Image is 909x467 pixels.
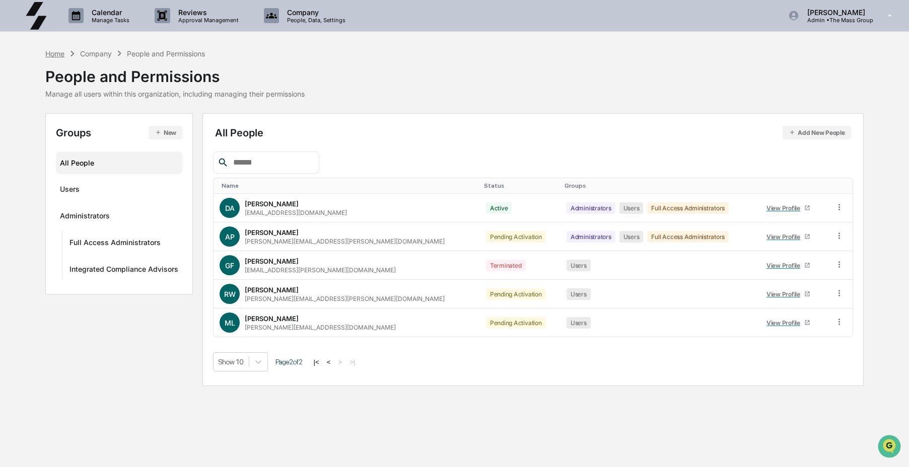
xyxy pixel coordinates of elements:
[799,17,873,24] p: Admin • The Mass Group
[69,238,161,250] div: Full Access Administrators
[567,260,591,271] div: Users
[60,211,110,223] div: Administrators
[310,358,322,366] button: |<
[486,202,512,214] div: Active
[245,286,299,294] div: [PERSON_NAME]
[225,232,235,241] span: AP
[279,8,351,17] p: Company
[45,90,305,98] div: Manage all users within this organization, including managing their permissions
[6,142,67,160] a: 🔎Data Lookup
[766,262,804,269] div: View Profile
[783,126,851,139] button: Add New People
[69,265,178,277] div: Integrated Compliance Advisors
[245,324,396,331] div: [PERSON_NAME][EMAIL_ADDRESS][DOMAIN_NAME]
[567,288,591,300] div: Users
[565,182,752,189] div: Toggle SortBy
[45,59,305,86] div: People and Permissions
[245,209,347,216] div: [EMAIL_ADDRESS][DOMAIN_NAME]
[245,315,299,323] div: [PERSON_NAME]
[73,128,81,136] div: 🗄️
[45,49,64,58] div: Home
[225,261,234,270] span: GF
[170,17,244,24] p: Approval Management
[245,257,299,265] div: [PERSON_NAME]
[486,260,526,271] div: Terminated
[24,2,48,30] img: logo
[619,231,644,243] div: Users
[762,315,814,331] a: View Profile
[84,17,134,24] p: Manage Tasks
[80,49,112,58] div: Company
[83,127,125,137] span: Attestations
[71,170,122,178] a: Powered byPylon
[766,319,804,327] div: View Profile
[69,123,129,141] a: 🗄️Attestations
[486,317,546,329] div: Pending Activation
[225,319,235,327] span: ML
[127,49,205,58] div: People and Permissions
[567,317,591,329] div: Users
[149,126,182,139] button: New
[346,358,358,366] button: >|
[766,204,804,212] div: View Profile
[567,231,615,243] div: Administrators
[279,17,351,24] p: People, Data, Settings
[275,358,303,366] span: Page 2 of 2
[100,171,122,178] span: Pylon
[567,202,615,214] div: Administrators
[56,126,182,139] div: Groups
[760,182,824,189] div: Toggle SortBy
[486,231,546,243] div: Pending Activation
[34,87,127,95] div: We're available if you need us!
[762,229,814,245] a: View Profile
[836,182,849,189] div: Toggle SortBy
[324,358,334,366] button: <
[484,182,556,189] div: Toggle SortBy
[762,258,814,273] a: View Profile
[20,146,63,156] span: Data Lookup
[799,8,873,17] p: [PERSON_NAME]
[60,185,80,197] div: Users
[245,266,396,274] div: [EMAIL_ADDRESS][PERSON_NAME][DOMAIN_NAME]
[245,200,299,208] div: [PERSON_NAME]
[20,127,65,137] span: Preclearance
[10,77,28,95] img: 1746055101610-c473b297-6a78-478c-a979-82029cc54cd1
[245,238,445,245] div: [PERSON_NAME][EMAIL_ADDRESS][PERSON_NAME][DOMAIN_NAME]
[486,288,546,300] div: Pending Activation
[245,295,445,302] div: [PERSON_NAME][EMAIL_ADDRESS][PERSON_NAME][DOMAIN_NAME]
[766,233,804,241] div: View Profile
[647,231,729,243] div: Full Access Administrators
[6,123,69,141] a: 🖐️Preclearance
[224,290,236,298] span: RW
[766,290,804,298] div: View Profile
[619,202,644,214] div: Users
[10,147,18,155] div: 🔎
[762,200,814,216] a: View Profile
[225,204,235,212] span: DA
[877,434,904,461] iframe: Open customer support
[762,286,814,302] a: View Profile
[10,128,18,136] div: 🖐️
[245,228,299,237] div: [PERSON_NAME]
[170,8,244,17] p: Reviews
[222,182,475,189] div: Toggle SortBy
[171,80,183,92] button: Start new chat
[34,77,165,87] div: Start new chat
[84,8,134,17] p: Calendar
[647,202,729,214] div: Full Access Administrators
[10,21,183,37] p: How can we help?
[215,126,851,139] div: All People
[335,358,345,366] button: >
[60,154,178,171] div: All People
